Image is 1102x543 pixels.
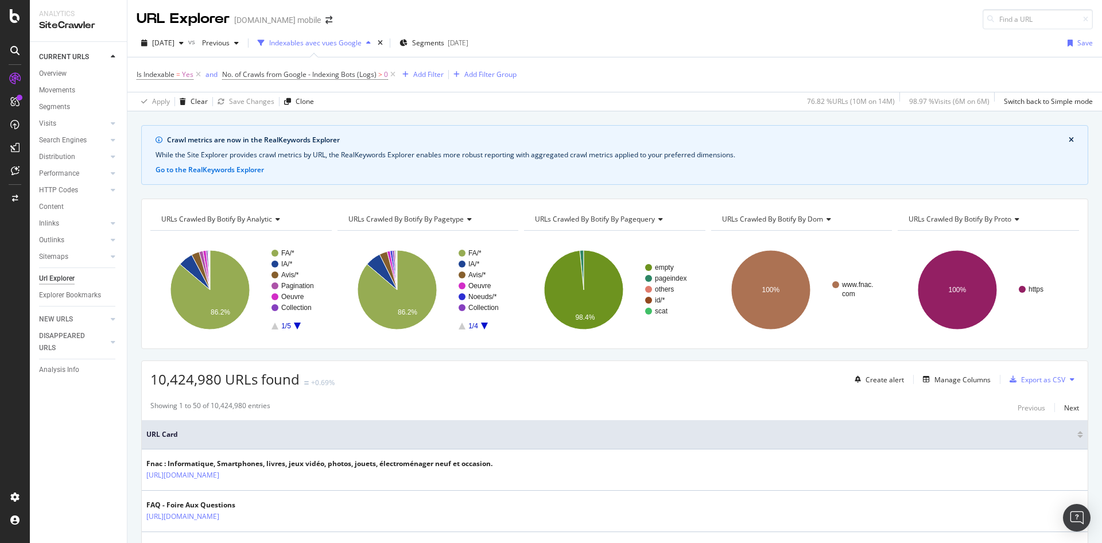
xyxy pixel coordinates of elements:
[655,307,668,315] text: scat
[175,92,208,111] button: Clear
[39,364,79,376] div: Analysis Info
[39,313,107,325] a: NEW URLS
[191,96,208,106] div: Clear
[949,286,967,294] text: 100%
[39,201,64,213] div: Content
[188,37,197,46] span: vs
[39,273,119,285] a: Url Explorer
[866,375,904,385] div: Create alert
[576,313,595,321] text: 98.4%
[395,34,473,52] button: Segments[DATE]
[137,9,230,29] div: URL Explorer
[167,135,1069,145] div: Crawl metrics are now in the RealKeywords Explorer
[39,168,79,180] div: Performance
[39,289,101,301] div: Explorer Bookmarks
[909,96,990,106] div: 98.97 % Visits ( 6M on 6M )
[146,459,492,469] div: Fnac : Informatique, Smartphones, livres, jeux vidéo, photos, jouets, électroménager neuf et occa...
[229,96,274,106] div: Save Changes
[39,51,89,63] div: CURRENT URLS
[983,9,1093,29] input: Find a URL
[281,304,312,312] text: Collection
[156,150,1074,160] div: While the Site Explorer provides crawl metrics by URL, the RealKeywords Explorer enables more rob...
[841,281,874,289] text: www.fnac.
[934,375,991,385] div: Manage Columns
[1063,504,1091,532] div: Open Intercom Messenger
[197,34,243,52] button: Previous
[898,240,1079,340] div: A chart.
[146,470,219,481] a: [URL][DOMAIN_NAME]
[281,271,299,279] text: Avis/*
[449,68,517,82] button: Add Filter Group
[1018,401,1045,414] button: Previous
[281,293,304,301] text: Oeuvre
[137,34,188,52] button: [DATE]
[150,401,270,414] div: Showing 1 to 50 of 10,424,980 entries
[205,69,218,79] div: and
[468,271,486,279] text: Avis/*
[398,68,444,82] button: Add Filter
[1063,34,1093,52] button: Save
[161,214,272,224] span: URLs Crawled By Botify By analytic
[39,251,68,263] div: Sitemaps
[39,313,73,325] div: NEW URLS
[39,134,107,146] a: Search Engines
[39,9,118,19] div: Analytics
[1077,38,1093,48] div: Save
[159,210,321,228] h4: URLs Crawled By Botify By analytic
[468,322,478,330] text: 1/4
[655,263,674,271] text: empty
[253,34,375,52] button: Indexables avec vues Google
[213,92,274,111] button: Save Changes
[146,500,269,510] div: FAQ - Foire Aux Questions
[39,330,107,354] a: DISAPPEARED URLS
[337,240,519,340] div: A chart.
[39,134,87,146] div: Search Engines
[413,69,444,79] div: Add Filter
[150,240,332,340] div: A chart.
[39,101,119,113] a: Segments
[182,67,193,83] span: Yes
[1004,96,1093,106] div: Switch back to Simple mode
[346,210,509,228] h4: URLs Crawled By Botify By pagetype
[311,378,335,387] div: +0.69%
[468,304,499,312] text: Collection
[1064,403,1079,413] div: Next
[39,118,107,130] a: Visits
[655,274,686,282] text: pageindex
[850,370,904,389] button: Create alert
[1005,370,1065,389] button: Export as CSV
[918,373,991,386] button: Manage Columns
[384,67,388,83] span: 0
[296,96,314,106] div: Clone
[304,381,309,385] img: Equal
[280,92,314,111] button: Clone
[711,240,893,340] svg: A chart.
[222,69,377,79] span: No. of Crawls from Google - Indexing Bots (Logs)
[348,214,464,224] span: URLs Crawled By Botify By pagetype
[39,118,56,130] div: Visits
[762,286,779,294] text: 100%
[39,101,70,113] div: Segments
[39,168,107,180] a: Performance
[722,214,823,224] span: URLs Crawled By Botify By dom
[146,511,219,522] a: [URL][DOMAIN_NAME]
[39,84,75,96] div: Movements
[398,308,417,316] text: 86.2%
[842,290,855,298] text: com
[1018,403,1045,413] div: Previous
[1021,375,1065,385] div: Export as CSV
[39,234,64,246] div: Outlinks
[39,330,97,354] div: DISAPPEARED URLS
[137,92,170,111] button: Apply
[378,69,382,79] span: >
[1066,133,1077,148] button: close banner
[234,14,321,26] div: [DOMAIN_NAME] mobile
[39,151,75,163] div: Distribution
[156,165,264,175] button: Go to the RealKeywords Explorer
[39,184,78,196] div: HTTP Codes
[39,234,107,246] a: Outlinks
[524,240,705,340] svg: A chart.
[211,308,230,316] text: 86.2%
[468,282,491,290] text: Oeuvre
[468,293,497,301] text: Noeuds/*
